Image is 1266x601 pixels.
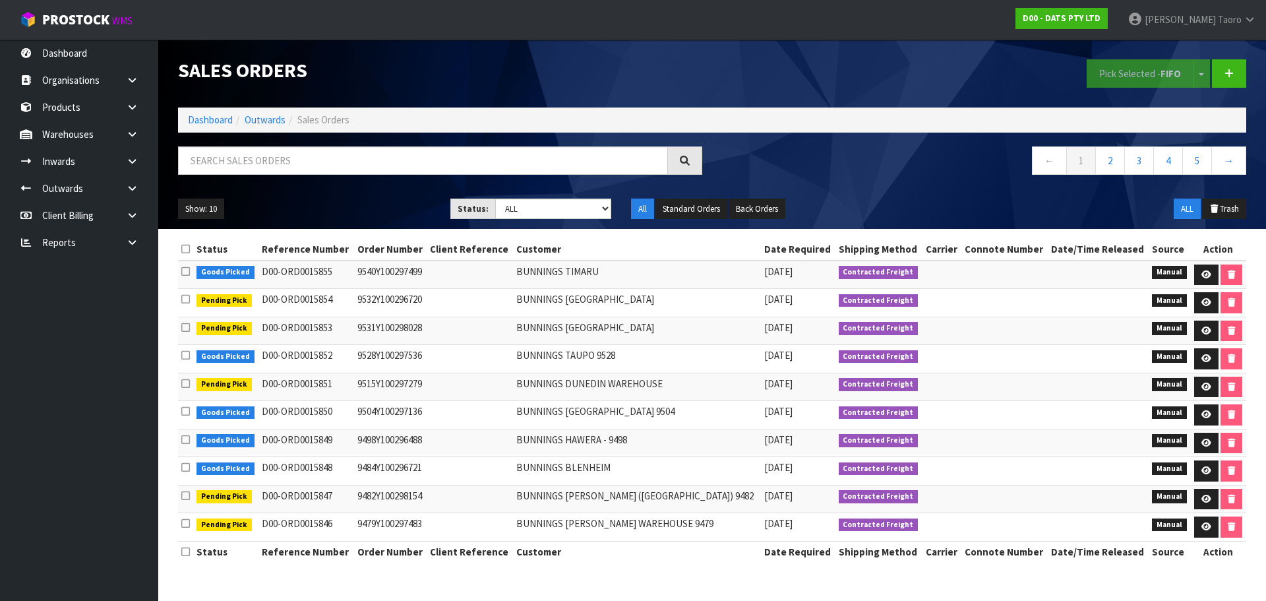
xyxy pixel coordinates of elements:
[196,462,255,476] span: Goods Picked
[1160,67,1181,80] strong: FIFO
[196,519,252,532] span: Pending Pick
[354,401,427,429] td: 9504Y100297136
[839,350,919,364] span: Contracted Freight
[354,373,427,401] td: 9515Y100297279
[839,519,919,532] span: Contracted Freight
[193,541,258,562] th: Status
[764,433,793,446] span: [DATE]
[839,462,919,476] span: Contracted Freight
[178,199,224,220] button: Show: 10
[839,434,919,447] span: Contracted Freight
[1152,406,1187,420] span: Manual
[1152,490,1187,503] span: Manual
[258,401,353,429] td: D00-ORD0015850
[427,239,513,260] th: Client Reference
[42,11,109,28] span: ProStock
[1149,239,1190,260] th: Source
[839,406,919,420] span: Contracted Freight
[839,322,919,335] span: Contracted Freight
[196,434,255,447] span: Goods Picked
[258,485,353,513] td: D00-ORD0015847
[258,289,353,317] td: D00-ORD0015854
[1149,541,1190,562] th: Source
[839,490,919,503] span: Contracted Freight
[1032,146,1067,175] a: ←
[764,490,793,502] span: [DATE]
[1152,266,1187,279] span: Manual
[1048,541,1149,562] th: Date/Time Released
[513,261,761,289] td: BUNNINGS TIMARU
[258,457,353,486] td: D00-ORD0015848
[1048,239,1149,260] th: Date/Time Released
[1191,541,1246,562] th: Action
[764,461,793,474] span: [DATE]
[258,261,353,289] td: D00-ORD0015855
[513,373,761,401] td: BUNNINGS DUNEDIN WAREHOUSE
[258,373,353,401] td: D00-ORD0015851
[1152,294,1187,307] span: Manual
[354,345,427,373] td: 9528Y100297536
[764,293,793,305] span: [DATE]
[513,239,761,260] th: Customer
[764,377,793,390] span: [DATE]
[761,541,835,562] th: Date Required
[196,490,252,503] span: Pending Pick
[354,429,427,457] td: 9498Y100296488
[354,541,427,562] th: Order Number
[1152,519,1187,532] span: Manual
[354,485,427,513] td: 9482Y100298154
[1087,59,1193,88] button: Pick Selected -FIFO
[922,541,961,562] th: Carrier
[513,513,761,542] td: BUNNINGS [PERSON_NAME] WAREHOUSE 9479
[354,317,427,345] td: 9531Y100298028
[196,266,255,279] span: Goods Picked
[258,345,353,373] td: D00-ORD0015852
[196,378,252,391] span: Pending Pick
[513,429,761,457] td: BUNNINGS HAWERA - 9498
[196,406,255,420] span: Goods Picked
[354,513,427,542] td: 9479Y100297483
[258,429,353,457] td: D00-ORD0015849
[193,239,258,260] th: Status
[458,203,489,214] strong: Status:
[835,239,923,260] th: Shipping Method
[839,266,919,279] span: Contracted Freight
[729,199,785,220] button: Back Orders
[631,199,654,220] button: All
[196,350,255,364] span: Goods Picked
[1015,8,1108,29] a: D00 - DATS PTY LTD
[258,317,353,345] td: D00-ORD0015853
[20,11,36,28] img: cube-alt.png
[1152,350,1187,364] span: Manual
[245,113,286,126] a: Outwards
[835,541,923,562] th: Shipping Method
[1095,146,1125,175] a: 2
[513,485,761,513] td: BUNNINGS [PERSON_NAME] ([GEOGRAPHIC_DATA]) 9482
[1211,146,1246,175] a: →
[761,239,835,260] th: Date Required
[513,289,761,317] td: BUNNINGS [GEOGRAPHIC_DATA]
[196,322,252,335] span: Pending Pick
[764,405,793,418] span: [DATE]
[427,541,513,562] th: Client Reference
[1152,434,1187,447] span: Manual
[722,146,1246,179] nav: Page navigation
[1152,322,1187,335] span: Manual
[297,113,349,126] span: Sales Orders
[513,457,761,486] td: BUNNINGS BLENHEIM
[354,289,427,317] td: 9532Y100296720
[764,349,793,362] span: [DATE]
[1066,146,1096,175] a: 1
[961,541,1048,562] th: Connote Number
[1145,13,1216,26] span: [PERSON_NAME]
[961,239,1048,260] th: Connote Number
[258,541,353,562] th: Reference Number
[764,265,793,278] span: [DATE]
[354,239,427,260] th: Order Number
[1023,13,1100,24] strong: D00 - DATS PTY LTD
[258,239,353,260] th: Reference Number
[1191,239,1246,260] th: Action
[178,146,668,175] input: Search sales orders
[354,261,427,289] td: 9540Y100297499
[1152,462,1187,476] span: Manual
